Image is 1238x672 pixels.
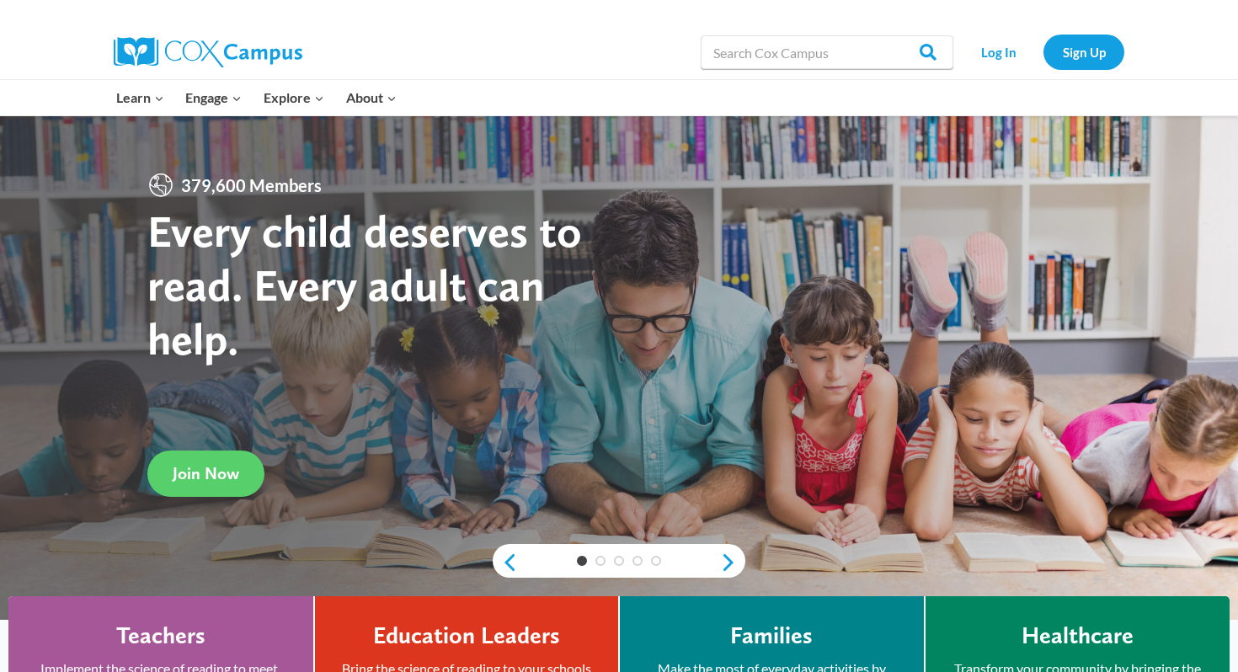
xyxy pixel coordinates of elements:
a: Log In [962,35,1035,69]
a: 2 [595,556,606,566]
a: 5 [651,556,661,566]
a: 3 [614,556,624,566]
input: Search Cox Campus [701,35,953,69]
span: 379,600 Members [174,172,328,199]
a: next [720,552,745,573]
h4: Teachers [116,621,205,650]
a: 1 [577,556,587,566]
img: Cox Campus [114,37,302,67]
span: Learn [116,87,164,109]
a: Join Now [147,451,264,497]
span: About [346,87,397,109]
a: previous [493,552,518,573]
nav: Secondary Navigation [962,35,1124,69]
h4: Healthcare [1022,621,1134,650]
strong: Every child deserves to read. Every adult can help. [147,204,582,365]
h4: Families [730,621,813,650]
span: Engage [185,87,242,109]
a: Sign Up [1043,35,1124,69]
div: content slider buttons [493,546,745,579]
h4: Education Leaders [373,621,560,650]
a: 4 [632,556,643,566]
span: Join Now [173,463,239,483]
span: Explore [264,87,324,109]
nav: Primary Navigation [105,80,407,115]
